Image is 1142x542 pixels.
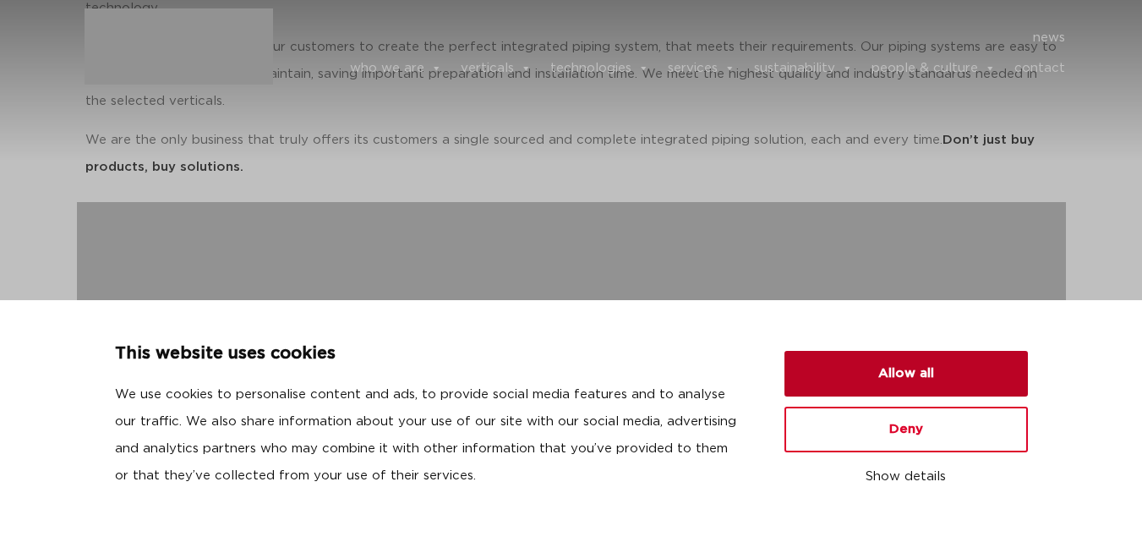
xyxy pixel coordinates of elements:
a: people & culture [872,52,996,85]
p: We use cookies to personalise content and ads, to provide social media features and to analyse ou... [115,381,744,490]
a: technologies [550,52,649,85]
a: who we are [350,52,442,85]
p: This website uses cookies [115,341,744,368]
button: Deny [784,407,1028,452]
a: services [668,52,735,85]
a: verticals [461,52,532,85]
a: contact [1014,52,1065,85]
nav: Menu [298,25,1066,52]
a: sustainability [754,52,853,85]
a: news [1033,25,1065,52]
button: Show details [784,463,1028,491]
button: Allow all [784,351,1028,397]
